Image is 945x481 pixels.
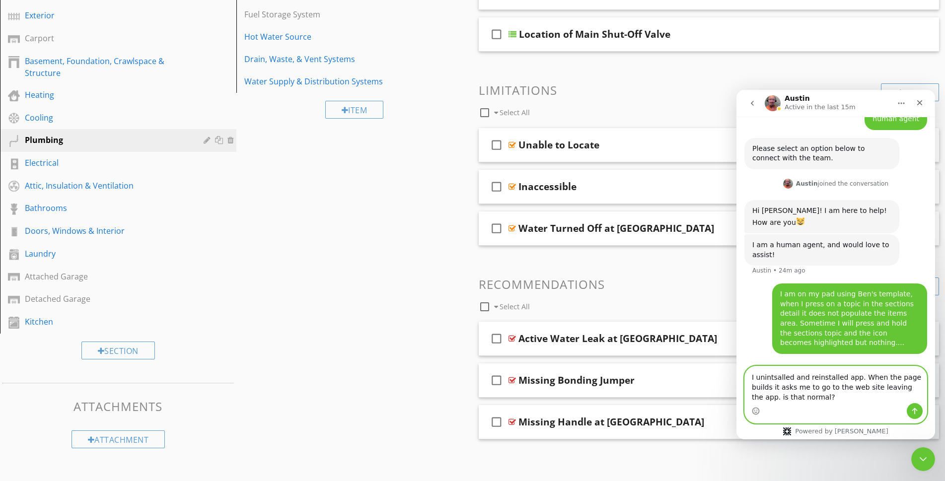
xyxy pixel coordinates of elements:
div: Missing Handle at [GEOGRAPHIC_DATA] [518,416,704,428]
div: Plumbing [25,134,189,146]
div: Attached Garage [25,271,189,282]
div: Laundry [25,248,189,260]
div: Location of Main Shut-Off Valve [519,28,670,40]
i: check_box_outline_blank [489,327,505,350]
div: Electrical [25,157,189,169]
div: Attic, Insulation & Ventilation [25,180,189,192]
span: Select All [500,108,530,117]
div: New [881,83,939,101]
div: Bathrooms [25,202,189,214]
div: Hot Water Source [244,31,431,43]
div: Doors, Windows & Interior [25,225,189,237]
i: check_box_outline_blank [489,133,505,157]
div: Unable to Locate [518,139,599,151]
span: Select All [500,302,530,311]
div: Basement, Foundation, Crawlspace & Structure [25,55,189,79]
div: Active Water Leak at [GEOGRAPHIC_DATA] [518,333,717,344]
div: Section [81,342,155,359]
i: check_box_outline_blank [489,22,505,46]
div: Heating [25,89,189,101]
h3: Recommendations [479,277,940,291]
div: Carport [25,32,189,44]
div: Water Turned Off at [GEOGRAPHIC_DATA] [518,222,714,234]
i: check_box_outline_blank [489,175,505,199]
div: Water Supply & Distribution Systems [244,75,431,87]
div: Cooling [25,112,189,124]
div: Inaccessible [518,181,577,193]
iframe: Intercom live chat [911,447,935,471]
div: Missing Bonding Jumper [518,374,635,386]
i: check_box_outline_blank [489,216,505,240]
div: Item [325,101,384,119]
h3: Limitations [479,83,940,97]
div: Kitchen [25,316,189,328]
div: Detached Garage [25,293,189,305]
div: Attachment [72,430,165,448]
i: check_box_outline_blank [489,410,505,434]
div: Drain, Waste, & Vent Systems [244,53,431,65]
iframe: Intercom live chat [736,90,935,439]
div: Fuel Storage System [244,8,431,20]
i: check_box_outline_blank [489,368,505,392]
div: Exterior [25,9,189,21]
